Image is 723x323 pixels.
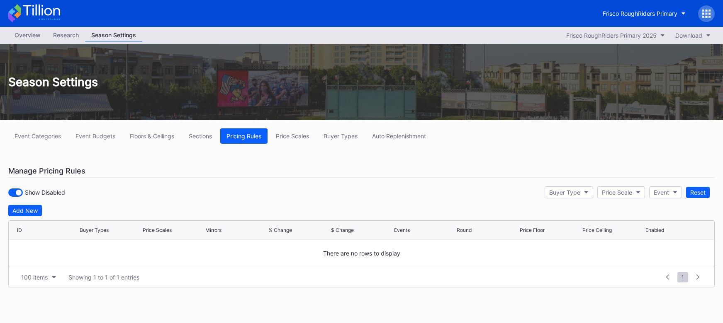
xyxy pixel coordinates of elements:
div: 100 items [21,274,48,281]
div: Pricing Rules [226,133,261,140]
div: Buyer Type [549,189,580,196]
div: Price Scales [276,133,309,140]
button: Floors & Ceilings [124,128,180,144]
div: Enabled [645,227,664,233]
div: Mirrors [205,227,222,233]
div: Showing 1 to 1 of 1 entries [68,274,139,281]
div: ID [17,227,22,233]
a: Research [47,29,85,42]
button: Price Scale [597,186,645,198]
button: Buyer Types [317,128,364,144]
div: Show Disabled [8,188,65,197]
button: Reset [686,187,710,198]
div: Sections [189,133,212,140]
button: Add New [8,205,42,216]
button: Auto Replenishment [366,128,432,144]
button: Price Scales [270,128,315,144]
div: There are no rows to display [9,240,714,267]
button: Event [649,186,682,198]
div: Add New [12,207,38,214]
div: Reset [690,189,706,196]
button: Sections [183,128,218,144]
span: 1 [677,272,688,282]
button: Pricing Rules [220,128,268,144]
div: Frisco RoughRiders Primary 2025 [566,32,657,39]
div: Research [47,29,85,41]
div: Buyer Types [324,133,358,140]
div: Overview [8,29,47,41]
div: Events [394,227,410,233]
div: Price Ceiling [582,227,612,233]
button: Download [671,30,715,41]
div: Buyer Types [80,227,109,233]
a: Season Settings [85,29,142,42]
div: Frisco RoughRiders Primary [603,10,677,17]
div: Auto Replenishment [372,133,426,140]
div: Price Scale [602,189,632,196]
div: Download [675,32,702,39]
div: Price Floor [520,227,545,233]
div: $ Change [331,227,354,233]
button: Frisco RoughRiders Primary [596,6,692,21]
button: 100 items [17,272,60,283]
a: Overview [8,29,47,42]
div: Event Categories [15,133,61,140]
div: Manage Pricing Rules [8,164,715,178]
div: Round [457,227,472,233]
button: Frisco RoughRiders Primary 2025 [562,30,669,41]
button: Event Categories [8,128,67,144]
div: % Change [268,227,292,233]
div: Floors & Ceilings [130,133,174,140]
button: Event Budgets [69,128,122,144]
button: Buyer Type [545,186,593,198]
div: Event [654,189,669,196]
div: Event Budgets [75,133,115,140]
div: Price Scales [143,227,172,233]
